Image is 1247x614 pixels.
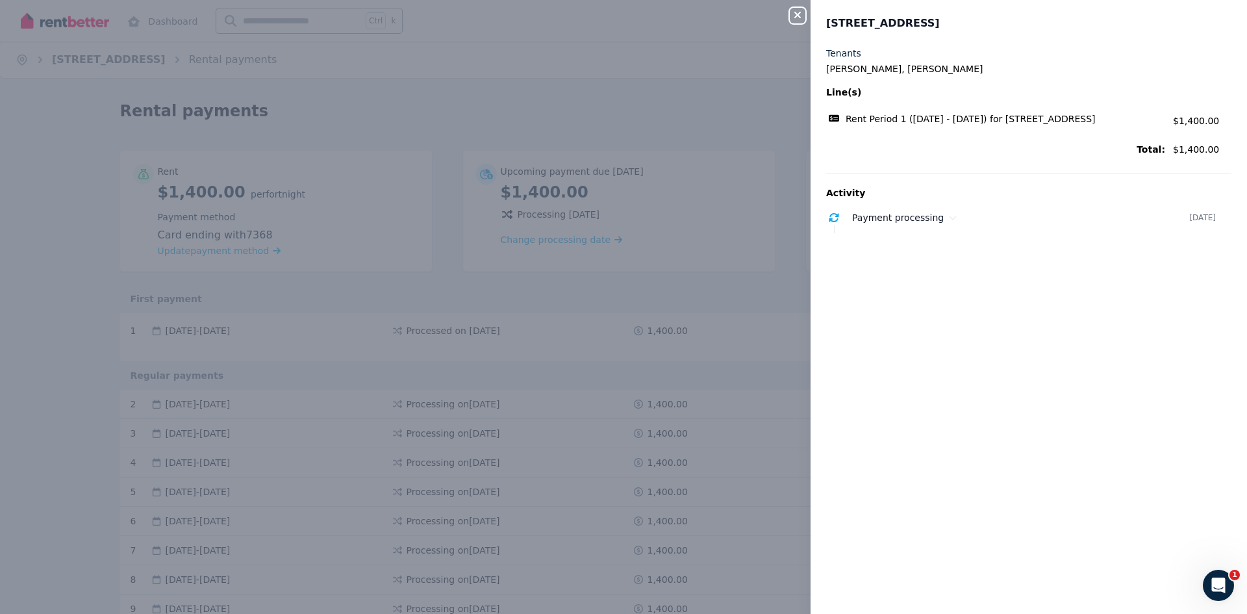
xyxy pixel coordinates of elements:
[826,143,1165,156] span: Total:
[826,186,1231,199] p: Activity
[826,47,861,60] label: Tenants
[1189,212,1216,223] time: [DATE]
[826,62,1231,75] legend: [PERSON_NAME], [PERSON_NAME]
[1203,570,1234,601] iframe: Intercom live chat
[846,112,1096,125] span: Rent Period 1 ([DATE] - [DATE]) for [STREET_ADDRESS]
[826,86,1165,99] span: Line(s)
[1173,143,1231,156] span: $1,400.00
[1173,116,1219,126] span: $1,400.00
[852,212,944,223] span: Payment processing
[826,16,940,31] span: [STREET_ADDRESS]
[1229,570,1240,580] span: 1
